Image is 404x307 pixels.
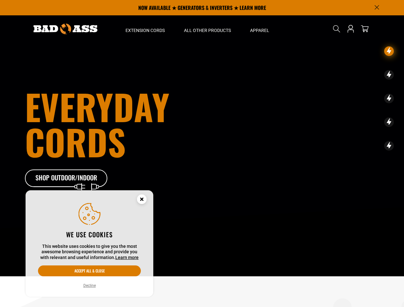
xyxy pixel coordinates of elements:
img: Bad Ass Extension Cords [34,24,97,34]
span: Extension Cords [126,28,165,33]
h1: Everyday cords [25,89,238,159]
summary: All Other Products [174,15,240,42]
span: All Other Products [184,28,231,33]
summary: Apparel [240,15,279,42]
button: Accept all & close [38,265,141,276]
summary: Extension Cords [116,15,174,42]
a: Learn more [115,255,139,260]
p: This website uses cookies to give you the most awesome browsing experience and provide you with r... [38,244,141,261]
h2: We use cookies [38,230,141,239]
summary: Search [332,24,342,34]
button: Decline [81,282,98,289]
aside: Cookie Consent [26,190,153,297]
a: Shop Outdoor/Indoor [25,169,108,187]
span: Apparel [250,28,269,33]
